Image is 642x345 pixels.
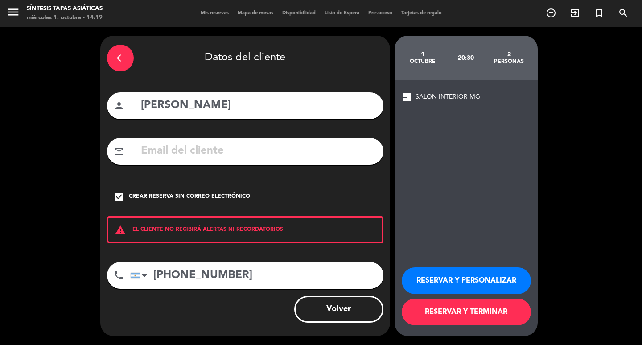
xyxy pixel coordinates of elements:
i: phone [113,270,124,281]
i: mail_outline [114,146,124,157]
div: EL CLIENTE NO RECIBIRÁ ALERTAS NI RECORDATORIOS [107,216,383,243]
span: SALON INTERIOR MG [416,92,480,102]
span: Pre-acceso [364,11,397,16]
div: Síntesis Tapas Asiáticas [27,4,103,13]
i: person [114,100,124,111]
span: Disponibilidad [278,11,320,16]
div: Crear reserva sin correo electrónico [129,192,250,201]
i: warning [108,224,132,235]
i: arrow_back [115,53,126,63]
input: Nombre del cliente [140,96,377,115]
div: personas [487,58,531,65]
i: check_box [114,191,124,202]
i: search [618,8,629,18]
i: add_circle_outline [546,8,556,18]
div: 2 [487,51,531,58]
span: Lista de Espera [320,11,364,16]
i: turned_in_not [594,8,605,18]
button: RESERVAR Y PERSONALIZAR [402,267,531,294]
input: Email del cliente [140,142,377,160]
button: menu [7,5,20,22]
i: exit_to_app [570,8,580,18]
div: Argentina: +54 [131,262,151,288]
div: 1 [401,51,444,58]
div: octubre [401,58,444,65]
span: Mapa de mesas [233,11,278,16]
input: Número de teléfono... [130,262,383,289]
button: Volver [294,296,383,323]
div: Datos del cliente [107,42,383,74]
span: Tarjetas de regalo [397,11,446,16]
span: dashboard [402,91,412,102]
span: Mis reservas [196,11,233,16]
i: menu [7,5,20,19]
button: RESERVAR Y TERMINAR [402,299,531,325]
div: 20:30 [444,42,487,74]
div: miércoles 1. octubre - 14:19 [27,13,103,22]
